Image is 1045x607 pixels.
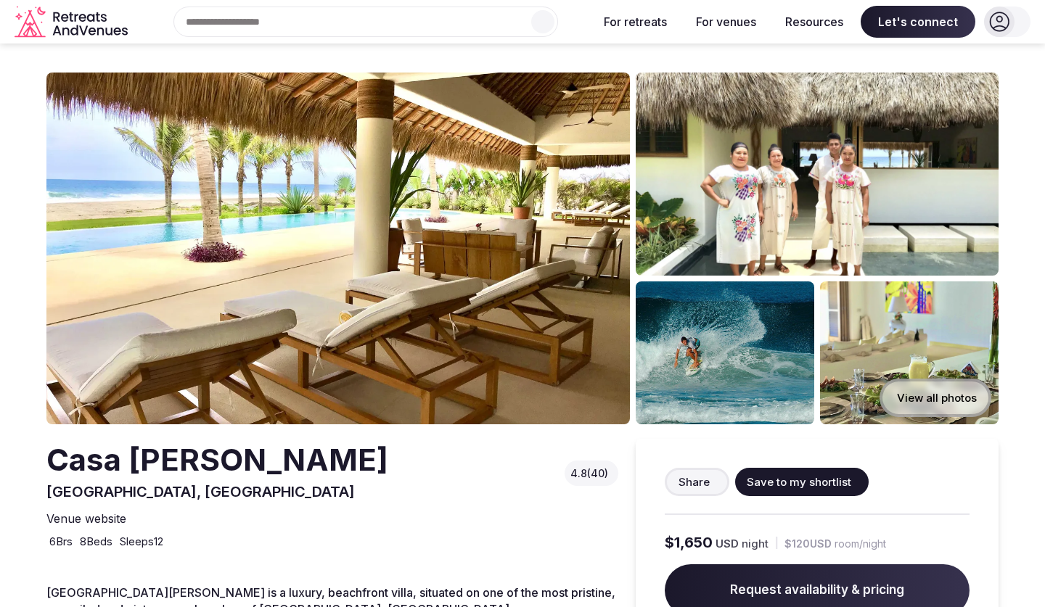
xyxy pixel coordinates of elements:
a: Visit the homepage [15,6,131,38]
span: Share [679,474,710,490]
span: night [742,536,769,551]
span: room/night [835,537,886,551]
span: 8 Beds [80,534,112,549]
svg: Retreats and Venues company logo [15,6,131,38]
span: Sleeps 12 [120,534,163,549]
div: | [774,535,779,550]
img: Venue gallery photo [820,281,999,424]
button: Resources [774,6,855,38]
span: $120 USD [784,537,832,551]
h2: Casa [PERSON_NAME] [46,439,388,482]
button: Share [665,468,729,496]
img: Venue gallery photo [636,73,999,276]
img: Venue gallery photo [636,281,814,424]
span: 4.8 (40) [570,466,608,481]
span: Save to my shortlist [747,474,851,490]
button: For venues [684,6,768,38]
span: Let's connect [861,6,975,38]
span: Venue website [46,511,126,527]
span: $1,650 [665,532,713,553]
button: View all photos [880,379,991,417]
button: Save to my shortlist [735,468,869,496]
span: [GEOGRAPHIC_DATA], [GEOGRAPHIC_DATA] [46,483,355,500]
a: Venue website [46,511,132,527]
img: Venue cover photo [46,73,630,424]
button: 4.8(40) [570,466,612,481]
button: For retreats [592,6,679,38]
span: USD [716,536,739,551]
span: 6 Brs [49,534,73,549]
